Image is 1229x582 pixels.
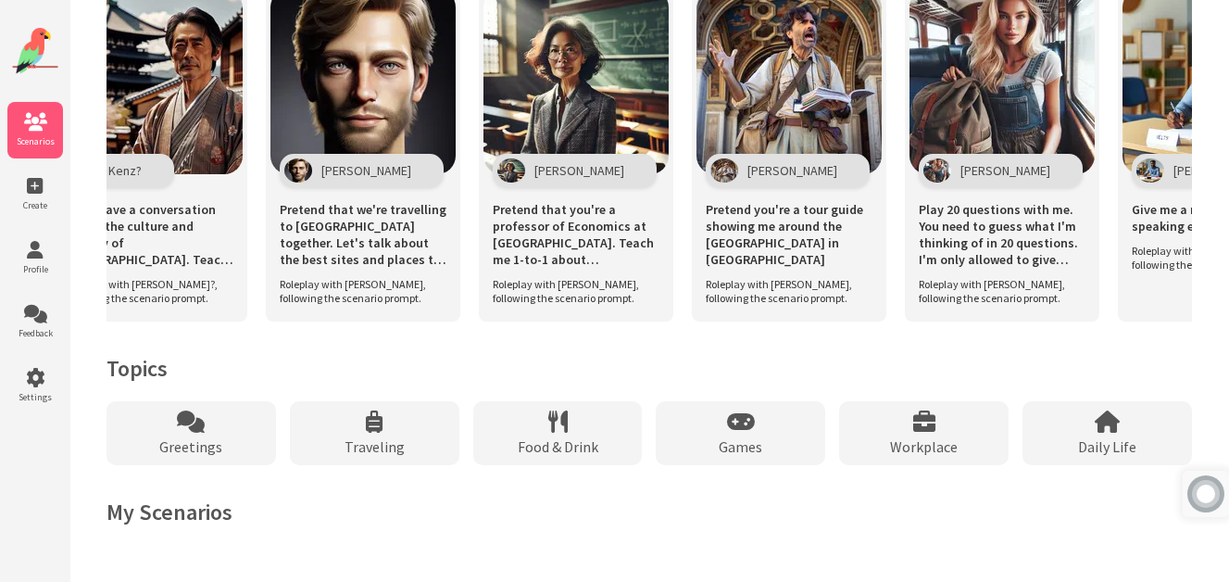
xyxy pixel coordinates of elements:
[890,437,958,456] span: Workplace
[919,201,1085,268] span: Play 20 questions with me. You need to guess what I'm thinking of in 20 questions. I'm only allow...
[493,201,659,268] span: Pretend that you're a professor of Economics at [GEOGRAPHIC_DATA]. Teach me 1-to-1 about macroeco...
[67,277,224,305] span: Roleplay with [PERSON_NAME]?, following the scenario prompt.
[919,277,1076,305] span: Roleplay with [PERSON_NAME], following the scenario prompt.
[7,263,63,275] span: Profile
[706,201,872,268] span: Pretend you're a tour guide showing me around the [GEOGRAPHIC_DATA] in [GEOGRAPHIC_DATA]
[960,162,1050,179] span: [PERSON_NAME]
[497,158,525,183] img: Character
[1078,437,1136,456] span: Daily Life
[1136,158,1164,183] img: Character
[159,437,222,456] span: Greetings
[710,158,738,183] img: Character
[67,201,233,268] span: Let's have a conversation about the culture and history of [GEOGRAPHIC_DATA]. Teach me about it
[107,354,1192,383] h2: Topics
[7,327,63,339] span: Feedback
[107,498,1192,526] h2: My Scenarios
[747,162,837,179] span: [PERSON_NAME]
[108,162,142,179] span: Kenz?
[7,135,63,147] span: Scenarios
[7,391,63,403] span: Settings
[923,158,951,183] img: Character
[7,199,63,211] span: Create
[719,437,762,456] span: Games
[12,28,58,74] img: Website Logo
[284,158,312,183] img: Character
[518,437,598,456] span: Food & Drink
[534,162,624,179] span: [PERSON_NAME]
[321,162,411,179] span: [PERSON_NAME]
[493,277,650,305] span: Roleplay with [PERSON_NAME], following the scenario prompt.
[706,277,863,305] span: Roleplay with [PERSON_NAME], following the scenario prompt.
[345,437,405,456] span: Traveling
[280,277,437,305] span: Roleplay with [PERSON_NAME], following the scenario prompt.
[280,201,446,268] span: Pretend that we're travelling to [GEOGRAPHIC_DATA] together. Let's talk about the best sites and ...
